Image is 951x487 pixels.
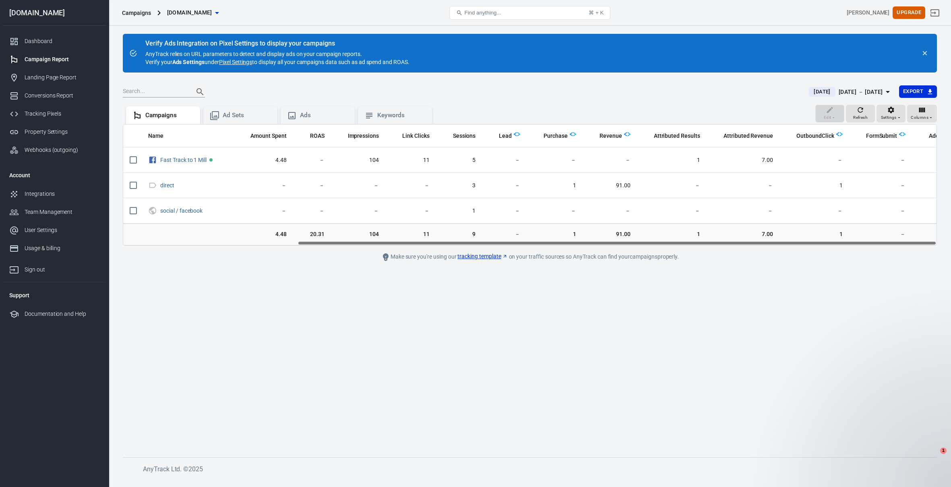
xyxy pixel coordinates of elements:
svg: Facebook Ads [148,155,157,165]
span: － [240,182,287,190]
span: The total revenue attributed according to your ad network (Facebook, Google, etc.) [713,131,773,141]
div: Sign out [25,265,99,274]
span: 104 [337,156,379,164]
span: The total conversions attributed according to your ad network (Facebook, Google, etc.) [654,131,700,141]
span: direct [160,182,176,188]
span: Columns [911,114,928,121]
div: Campaigns [145,111,194,120]
div: Usage & billing [25,244,99,253]
span: 7.00 [713,156,773,164]
span: 7.00 [713,230,773,238]
span: 1 [940,448,947,454]
span: social / facebook [160,208,204,213]
div: [DOMAIN_NAME] [3,9,106,17]
span: FormSubmit [856,132,897,140]
span: The estimated total amount of money you've spent on your campaign, ad set or ad during its schedule. [240,131,287,141]
span: Find anything... [464,10,501,16]
span: － [488,230,520,238]
button: close [919,48,930,59]
span: － [856,207,906,215]
span: Purchase [533,132,568,140]
span: 1 [643,230,700,238]
span: － [589,156,631,164]
span: － [300,207,325,215]
span: The number of times your ads were on screen. [348,131,379,141]
a: Usage & billing [3,239,106,257]
a: Conversions Report [3,87,106,105]
button: Search [190,82,210,102]
span: 1 [643,156,700,164]
span: OutboundClick [796,132,834,140]
span: － [337,207,379,215]
span: [DATE] [810,88,833,96]
span: － [300,182,325,190]
span: － [643,207,700,215]
div: Campaign Report [25,55,99,64]
a: Tracking Pixels [3,105,106,123]
span: Lead [499,132,512,140]
span: 1 [533,230,576,238]
span: 91.00 [589,182,631,190]
span: The total conversions attributed according to your ad network (Facebook, Google, etc.) [643,131,700,141]
span: 3 [442,182,476,190]
span: Name [148,132,174,140]
span: － [392,182,430,190]
span: Settings [881,114,897,121]
span: samcart.com [167,8,212,18]
a: direct [160,182,174,189]
span: The number of clicks on links within the ad that led to advertiser-specified destinations [392,131,430,141]
span: Total revenue calculated by AnyTrack. [589,131,622,141]
div: Documentation and Help [25,310,99,318]
span: － [240,207,287,215]
span: 1 [442,207,476,215]
span: － [856,182,906,190]
span: Sessions [442,132,476,140]
li: Account [3,166,106,185]
span: The estimated total amount of money you've spent on your campaign, ad set or ad during its schedule. [250,131,287,141]
button: [DOMAIN_NAME] [164,5,222,20]
span: － [488,182,520,190]
button: Export [899,85,937,98]
span: The number of clicks on links within the ad that led to advertiser-specified destinations [402,131,430,141]
span: Link Clicks [402,132,430,140]
a: Pixel Settings [219,58,252,66]
span: 1 [786,230,842,238]
img: Logo [514,131,520,137]
div: Account id: s0CpcGx3 [847,8,889,17]
a: Landing Page Report [3,68,106,87]
a: Integrations [3,185,106,203]
a: User Settings [3,221,106,239]
span: 11 [392,156,430,164]
span: The total return on ad spend [310,131,325,141]
img: Logo [899,131,906,137]
a: Sign out [3,257,106,279]
span: FormSubmit [866,132,897,140]
div: Landing Page Report [25,73,99,82]
span: Active [209,158,213,162]
span: － [856,156,906,164]
img: Logo [836,131,843,137]
span: － [589,207,631,215]
span: The total revenue attributed according to your ad network (Facebook, Google, etc.) [724,131,773,141]
span: OutboundClick [786,132,834,140]
a: tracking template [457,252,507,261]
span: － [533,207,576,215]
span: Purchase [544,132,568,140]
span: Revenue [600,132,622,140]
span: 9 [442,230,476,238]
span: Refresh [853,114,868,121]
span: － [392,207,430,215]
div: Campaigns [122,9,151,17]
iframe: Intercom live chat [924,448,943,467]
div: Conversions Report [25,91,99,100]
span: － [337,182,379,190]
span: Fast Track to 1 Mill [160,157,208,163]
div: Verify Ads Integration on Pixel Settings to display your campaigns [145,39,409,48]
a: Team Management [3,203,106,221]
button: Columns [907,105,937,122]
div: AnyTrack relies on URL parameters to detect and display ads on your campaign reports. Verify your... [145,40,409,66]
button: [DATE][DATE] － [DATE] [802,85,899,99]
span: － [488,207,520,215]
span: The number of times your ads were on screen. [337,131,379,141]
span: － [713,207,773,215]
